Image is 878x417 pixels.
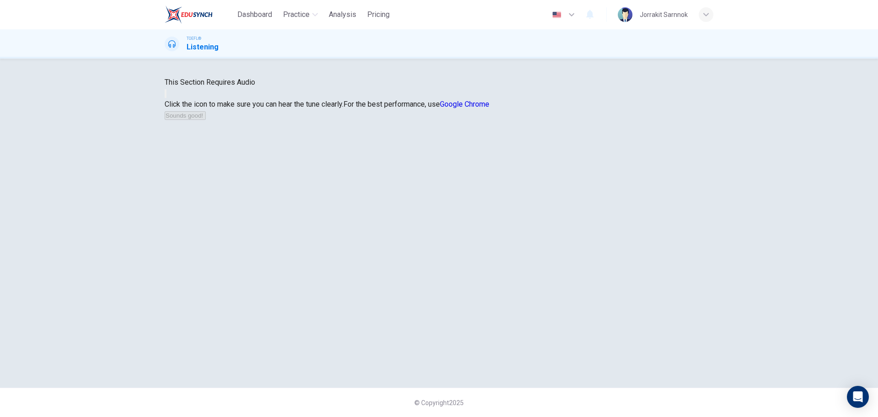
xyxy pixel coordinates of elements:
img: EduSynch logo [165,5,213,24]
span: Analysis [329,9,356,20]
button: Sounds good! [165,111,206,120]
button: Pricing [364,6,393,23]
img: en [551,11,562,18]
button: Dashboard [234,6,276,23]
span: Practice [283,9,310,20]
h1: Listening [187,42,219,53]
span: For the best performance, use [343,100,489,108]
span: © Copyright 2025 [414,399,464,406]
a: EduSynch logo [165,5,234,24]
span: This Section Requires Audio [165,78,255,87]
button: Analysis [325,6,360,23]
span: Dashboard [237,9,272,20]
div: Open Intercom Messenger [847,386,869,408]
span: TOEFL® [187,35,201,42]
span: Pricing [367,9,390,20]
a: Google Chrome [440,100,489,108]
div: Jorrakit Sarnnok [640,9,688,20]
span: Click the icon to make sure you can hear the tune clearly. [165,100,343,108]
button: Practice [279,6,321,23]
img: Profile picture [618,7,632,22]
